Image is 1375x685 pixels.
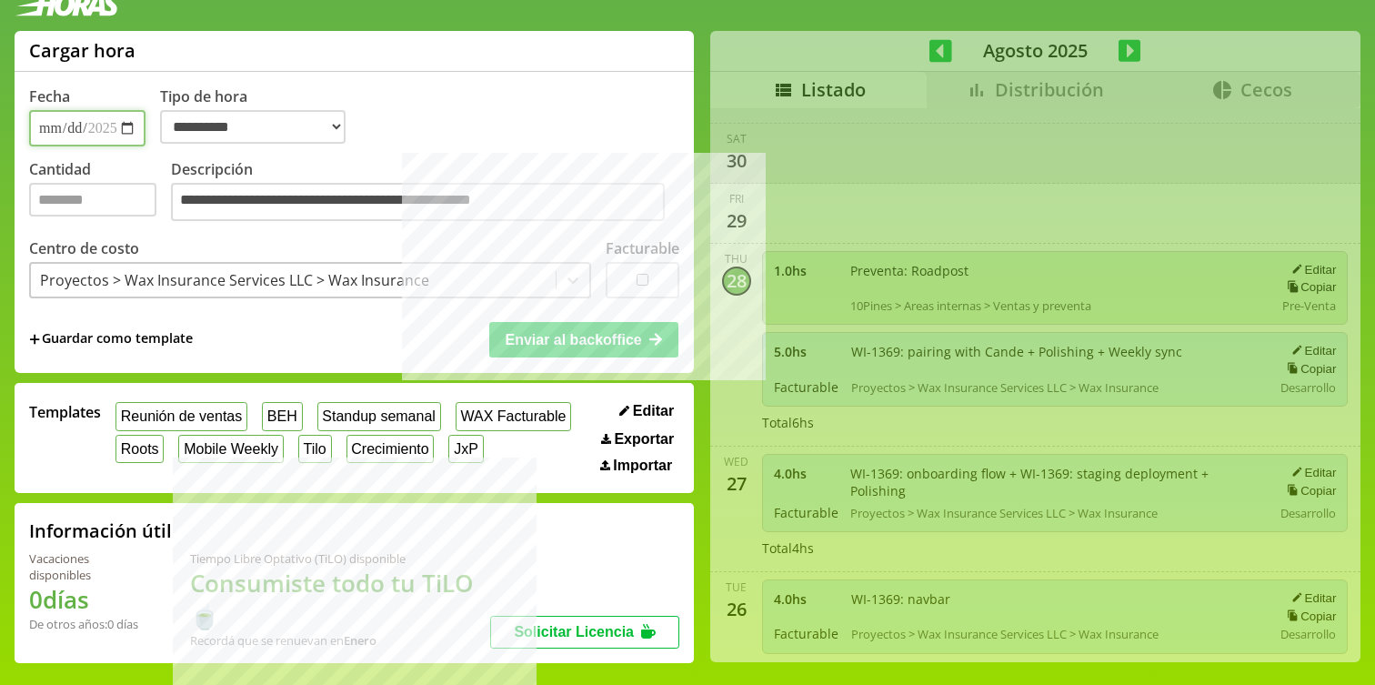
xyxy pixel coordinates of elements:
button: Roots [115,435,164,463]
span: Solicitar Licencia [514,624,634,640]
label: Centro de costo [29,238,139,258]
div: Proyectos > Wax Insurance Services LLC > Wax Insurance [40,270,429,290]
div: De otros años: 0 días [29,616,146,632]
select: Tipo de hora [160,110,346,144]
span: Importar [613,458,672,474]
div: Tiempo Libre Optativo (TiLO) disponible [190,550,490,567]
button: Mobile Weekly [178,435,283,463]
button: Exportar [596,430,679,448]
label: Facturable [606,238,679,258]
span: +Guardar como template [29,329,193,349]
span: Templates [29,402,101,422]
b: Enero [344,632,376,649]
span: Editar [633,403,674,419]
input: Cantidad [29,183,156,217]
span: Enviar al backoffice [505,332,641,348]
button: Standup semanal [317,402,441,430]
span: Exportar [614,431,674,448]
div: Vacaciones disponibles [29,550,146,583]
h1: Consumiste todo tu TiLO 🍵 [190,567,490,632]
button: Editar [614,402,679,420]
h1: 0 días [29,583,146,616]
button: Reunión de ventas [115,402,247,430]
button: Enviar al backoffice [489,322,678,357]
button: WAX Facturable [456,402,571,430]
button: Crecimiento [346,435,435,463]
label: Tipo de hora [160,86,360,146]
button: BEH [262,402,303,430]
label: Descripción [171,159,679,226]
button: JxP [448,435,483,463]
label: Cantidad [29,159,171,226]
h1: Cargar hora [29,38,135,63]
textarea: Descripción [171,183,665,221]
div: Recordá que se renuevan en [190,632,490,649]
button: Tilo [298,435,332,463]
label: Fecha [29,86,70,106]
span: + [29,329,40,349]
button: Solicitar Licencia [490,616,679,649]
h2: Información útil [29,519,172,543]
